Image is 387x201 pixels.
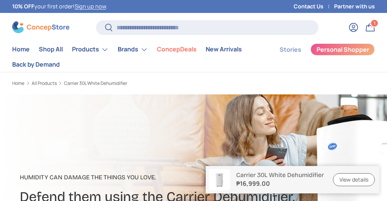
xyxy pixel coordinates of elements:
[317,46,369,53] span: Personal Shopper
[12,57,60,72] a: Back by Demand
[333,173,375,187] a: View details
[39,42,63,57] a: Shop All
[113,42,152,57] summary: Brands
[236,171,324,179] p: Carrier 30L White Dehumidifier
[12,21,69,33] img: ConcepStore
[67,42,113,57] summary: Products
[75,3,106,10] a: Sign up now
[72,42,109,57] a: Products
[206,42,242,57] a: New Arrivals
[157,42,197,57] a: ConcepDeals
[310,43,375,56] a: Personal Shopper
[32,81,57,86] a: All Products
[20,173,295,182] p: Humidity can damage the things you love.
[334,2,375,11] a: Partner with us
[280,42,301,57] a: Stories
[12,3,34,10] strong: 10% OFF
[374,20,376,26] span: 1
[118,42,148,57] a: Brands
[64,81,127,86] a: Carrier 30L White Dehumidifier
[236,179,324,188] strong: ₱16,999.00
[294,2,334,11] a: Contact Us
[12,42,30,57] a: Home
[12,42,261,72] nav: Primary
[12,2,107,11] p: your first order! .
[12,80,205,87] nav: Breadcrumbs
[12,81,24,86] a: Home
[261,42,375,72] nav: Secondary
[209,169,230,190] img: carrier-dehumidifier-30-liter-full-view-concepstore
